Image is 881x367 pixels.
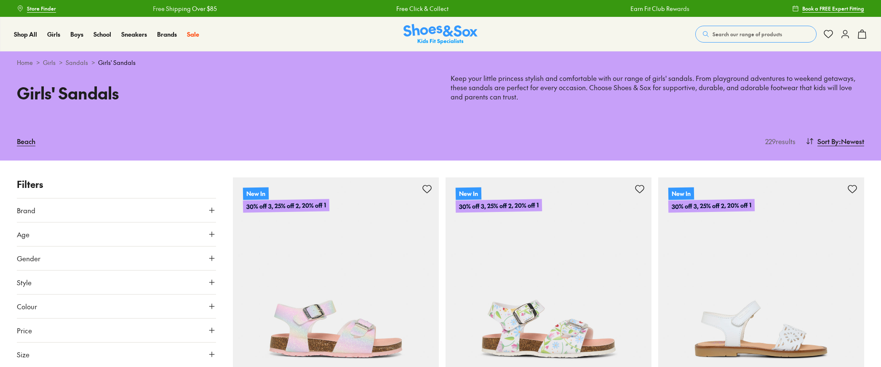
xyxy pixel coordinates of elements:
[17,349,29,359] span: Size
[27,5,56,12] span: Store Finder
[17,319,216,342] button: Price
[121,30,147,39] a: Sneakers
[17,198,216,222] button: Brand
[93,30,111,39] a: School
[17,229,29,239] span: Age
[157,30,177,39] a: Brands
[243,199,329,213] p: 30% off 3, 25% off 2, 20% off 1
[17,81,430,105] h1: Girls' Sandals
[17,205,35,215] span: Brand
[157,30,177,38] span: Brands
[47,30,60,39] a: Girls
[70,30,83,39] a: Boys
[451,74,864,102] p: Keep your little princess stylish and comfortable with our range of girls' sandals. From playgrou...
[17,58,864,67] div: > > >
[802,5,864,12] span: Book a FREE Expert Fitting
[839,136,864,146] span: : Newest
[17,325,32,335] span: Price
[792,1,864,16] a: Book a FREE Expert Fitting
[93,30,111,38] span: School
[14,30,37,39] a: Shop All
[762,136,796,146] p: 229 results
[695,26,817,43] button: Search our range of products
[713,30,782,38] span: Search our range of products
[17,222,216,246] button: Age
[456,187,481,200] p: New In
[14,30,37,38] span: Shop All
[817,136,839,146] span: Sort By
[630,4,689,13] a: Earn Fit Club Rewards
[806,132,864,150] button: Sort By:Newest
[403,24,478,45] img: SNS_Logo_Responsive.svg
[403,24,478,45] a: Shoes & Sox
[70,30,83,38] span: Boys
[668,199,755,213] p: 30% off 3, 25% off 2, 20% off 1
[47,30,60,38] span: Girls
[17,343,216,366] button: Size
[17,1,56,16] a: Store Finder
[17,271,216,294] button: Style
[17,246,216,270] button: Gender
[17,253,40,263] span: Gender
[17,58,33,67] a: Home
[66,58,88,67] a: Sandals
[396,4,448,13] a: Free Click & Collect
[17,295,216,318] button: Colour
[187,30,199,39] a: Sale
[187,30,199,38] span: Sale
[121,30,147,38] span: Sneakers
[17,132,35,150] a: Beach
[17,301,37,311] span: Colour
[152,4,216,13] a: Free Shipping Over $85
[17,177,216,191] p: Filters
[668,187,694,200] p: New In
[243,187,269,200] p: New In
[456,199,542,213] p: 30% off 3, 25% off 2, 20% off 1
[43,58,56,67] a: Girls
[17,277,32,287] span: Style
[98,58,136,67] span: Girls' Sandals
